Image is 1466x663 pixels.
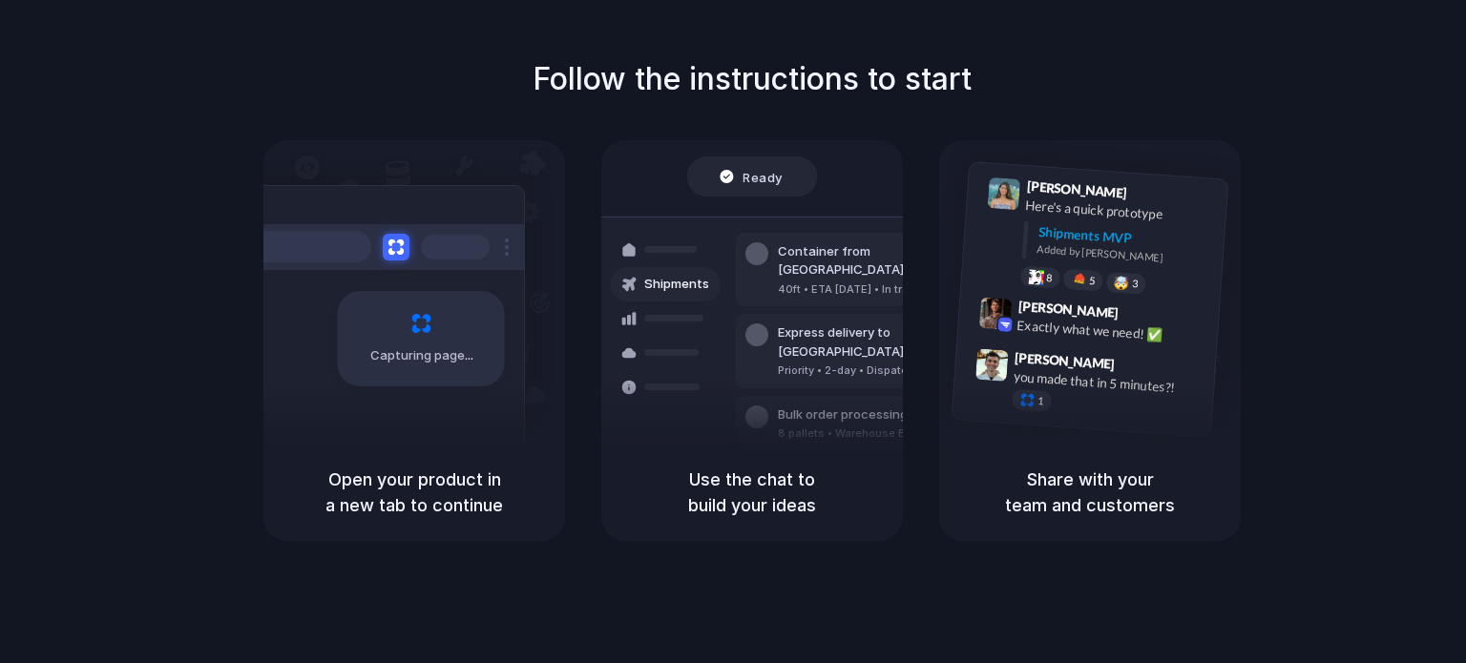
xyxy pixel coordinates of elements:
h5: Share with your team and customers [962,466,1218,518]
span: [PERSON_NAME] [1017,295,1119,322]
div: Here's a quick prototype [1025,195,1216,227]
span: 5 [1089,275,1096,285]
span: 8 [1046,272,1053,282]
span: [PERSON_NAME] [1015,346,1116,374]
span: Shipments [644,275,709,294]
span: 9:47 AM [1120,356,1160,379]
div: you made that in 5 minutes?! [1013,366,1204,399]
div: Added by [PERSON_NAME] [1037,241,1212,269]
span: Ready [743,167,784,186]
span: [PERSON_NAME] [1026,176,1127,203]
div: Shipments MVP [1037,221,1214,253]
div: Bulk order processing [778,405,955,425]
span: 9:42 AM [1124,304,1163,327]
span: 9:41 AM [1133,184,1172,207]
span: 3 [1132,279,1139,289]
div: 40ft • ETA [DATE] • In transit [778,281,984,298]
div: Express delivery to [GEOGRAPHIC_DATA] [778,323,984,361]
h5: Use the chat to build your ideas [624,466,880,518]
div: 8 pallets • Warehouse B • Packed [778,425,955,442]
div: Container from [GEOGRAPHIC_DATA] [778,242,984,280]
div: Priority • 2-day • Dispatched [778,363,984,379]
span: Capturing page [370,346,476,365]
span: 1 [1037,396,1044,406]
h5: Open your product in a new tab to continue [286,466,542,518]
div: Exactly what we need! ✅ [1016,315,1207,347]
div: 🤯 [1114,276,1130,290]
h1: Follow the instructions to start [533,56,972,102]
